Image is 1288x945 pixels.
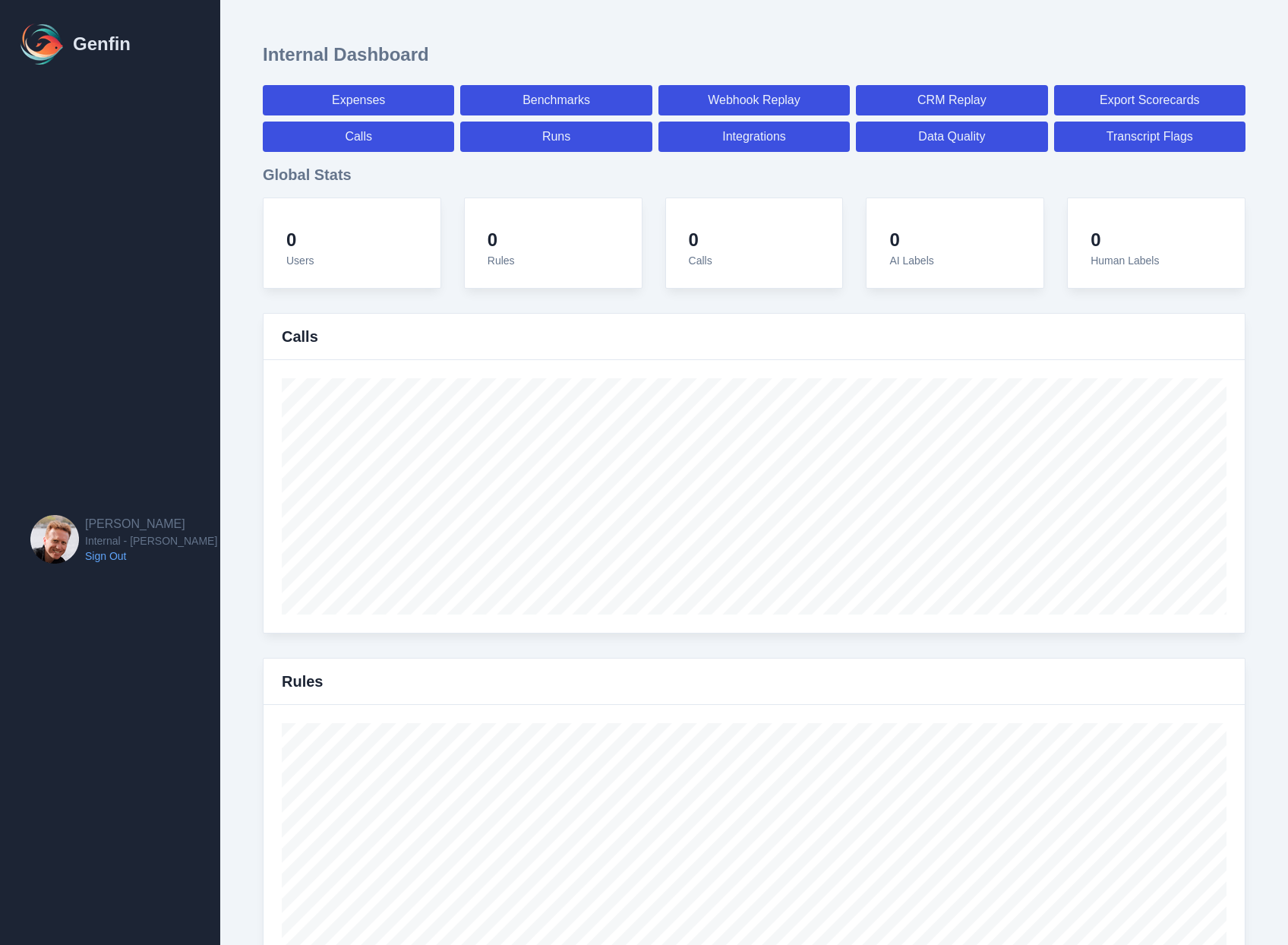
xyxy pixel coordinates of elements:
a: Expenses [263,85,454,115]
span: Internal - [PERSON_NAME] [85,533,217,548]
h3: Calls [282,326,318,347]
h4: 0 [488,229,515,251]
h4: 0 [1091,229,1159,251]
img: Logo [18,20,67,68]
span: Human Labels [1091,254,1159,267]
a: Benchmarks [460,85,652,115]
a: Export Scorecards [1054,85,1245,115]
span: Users [286,254,314,267]
h1: Internal Dashboard [263,43,429,67]
span: Calls [689,254,712,267]
a: Integrations [658,122,850,152]
h4: 0 [689,229,712,251]
h2: [PERSON_NAME] [85,515,217,533]
span: AI Labels [889,254,933,267]
h3: Rules [282,671,323,692]
a: Webhook Replay [658,85,850,115]
span: Rules [488,254,515,267]
img: Brian Dunagan [30,515,79,564]
a: Transcript Flags [1054,122,1245,152]
a: Calls [263,122,454,152]
a: Sign Out [85,548,217,564]
a: Data Quality [856,122,1047,152]
h4: 0 [286,229,314,251]
a: CRM Replay [856,85,1047,115]
h1: Genfin [73,32,131,56]
h4: 0 [889,229,933,251]
h3: Global Stats [263,164,1245,185]
a: Runs [460,122,652,152]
